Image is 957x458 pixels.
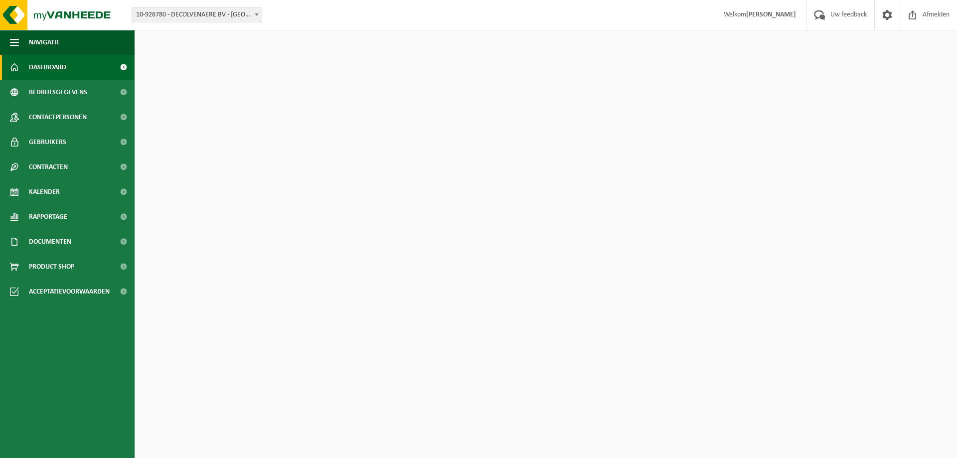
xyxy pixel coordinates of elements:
[29,154,68,179] span: Contracten
[29,229,71,254] span: Documenten
[29,105,87,130] span: Contactpersonen
[132,7,262,22] span: 10-926780 - DECOLVENAERE BV - GENT
[29,279,110,304] span: Acceptatievoorwaarden
[29,80,87,105] span: Bedrijfsgegevens
[29,55,66,80] span: Dashboard
[29,179,60,204] span: Kalender
[29,254,74,279] span: Product Shop
[29,204,67,229] span: Rapportage
[29,130,66,154] span: Gebruikers
[746,11,796,18] strong: [PERSON_NAME]
[132,8,262,22] span: 10-926780 - DECOLVENAERE BV - GENT
[29,30,60,55] span: Navigatie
